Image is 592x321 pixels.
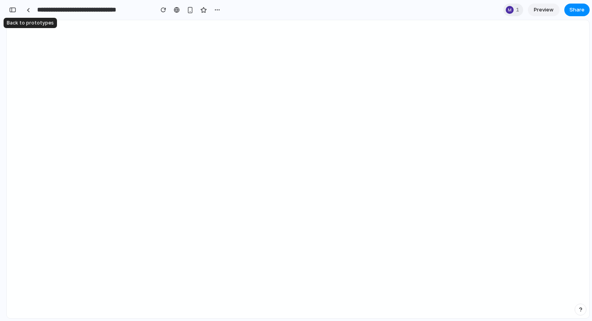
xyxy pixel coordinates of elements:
[516,6,522,14] span: 1
[4,18,57,28] div: Back to prototypes
[569,6,584,14] span: Share
[564,4,590,16] button: Share
[528,4,560,16] a: Preview
[534,6,554,14] span: Preview
[503,4,523,16] div: 1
